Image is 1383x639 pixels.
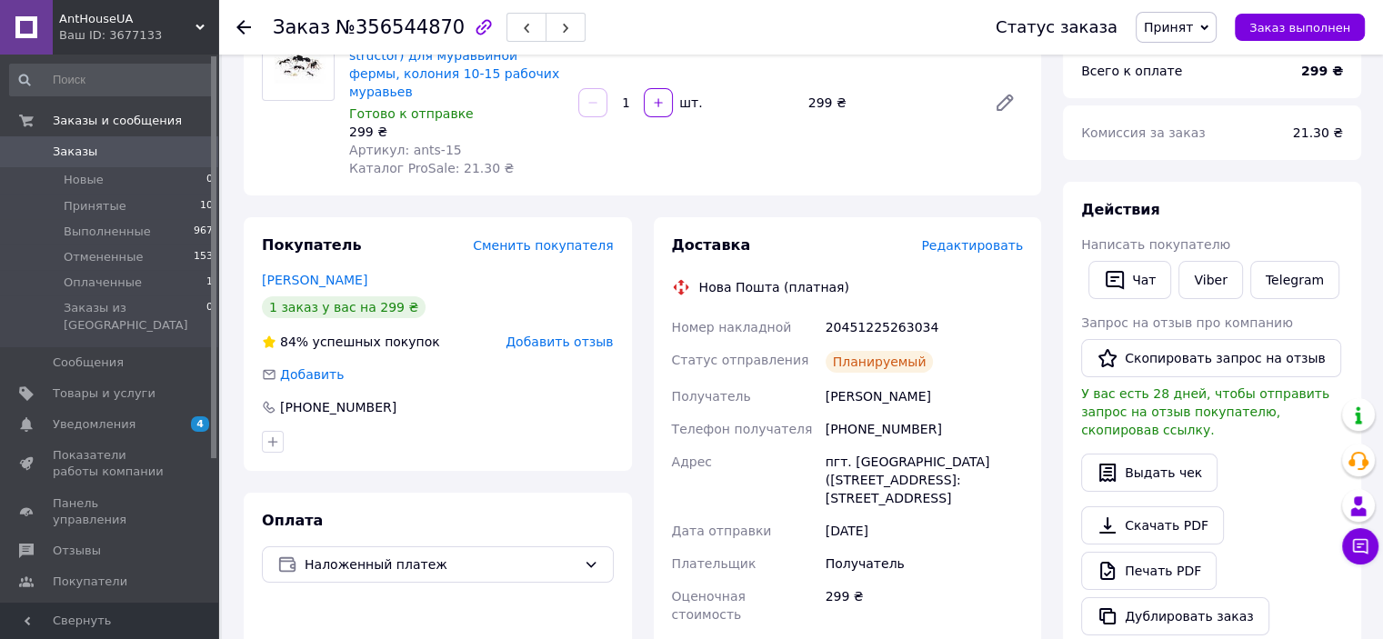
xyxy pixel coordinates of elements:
span: Товары и услуги [53,385,155,402]
span: Сообщения [53,354,124,371]
button: Выдать чек [1081,454,1218,492]
span: 21.30 ₴ [1293,125,1343,140]
div: [DATE] [822,514,1027,547]
img: Муравьи жнецы (messor structor) для муравьиной фермы, колония 10-15 рабочих муравьев [263,46,334,84]
span: Оплаченные [64,275,142,291]
div: [PERSON_NAME] [822,380,1027,413]
button: Скопировать запрос на отзыв [1081,339,1341,377]
span: Добавить [280,367,344,382]
span: Принятые [64,198,126,215]
span: Готово к отправке [349,106,474,121]
span: Действия [1081,201,1160,218]
span: Принят [1144,20,1193,35]
span: 967 [194,224,213,240]
span: Отзывы [53,543,101,559]
span: У вас есть 28 дней, чтобы отправить запрос на отзыв покупателю, скопировав ссылку. [1081,386,1329,437]
div: Вернуться назад [236,18,251,36]
b: 299 ₴ [1301,64,1343,78]
span: Артикул: ants-15 [349,143,462,157]
span: Запрос на отзыв про компанию [1081,315,1293,330]
span: Написать покупателю [1081,237,1230,252]
span: 84% [280,334,308,349]
span: 1 [206,275,213,291]
span: 10 [200,198,213,215]
div: [PHONE_NUMBER] [278,398,398,416]
span: Отмененные [64,249,143,265]
a: Редактировать [987,85,1023,121]
span: Статус отправления [672,353,809,367]
a: Муравьи жнецы (messor structor) для муравьиной фермы, колония 10-15 рабочих муравьев [349,30,559,99]
span: Покупатель [262,236,361,254]
span: 0 [206,300,213,333]
span: Наложенный платеж [305,554,576,574]
span: Дата отправки [672,524,772,538]
span: 153 [194,249,213,265]
div: пгт. [GEOGRAPHIC_DATA] ([STREET_ADDRESS]: [STREET_ADDRESS] [822,445,1027,514]
div: шт. [675,94,704,112]
span: Адрес [672,454,712,469]
button: Чат с покупателем [1342,528,1378,564]
a: Печать PDF [1081,552,1217,590]
span: Заказы и сообщения [53,113,182,129]
span: Заказы из [GEOGRAPHIC_DATA] [64,300,206,333]
button: Чат [1088,261,1171,299]
span: Оплата [262,512,323,529]
span: Комиссия за заказ [1081,125,1206,140]
span: Заказ [273,16,330,38]
span: Доставка [672,236,751,254]
span: Номер накладной [672,320,792,334]
span: Каталог ProSale: 21.30 ₴ [349,161,514,175]
span: Заказы [53,144,97,160]
span: №356544870 [336,16,465,38]
div: успешных покупок [262,333,440,351]
input: Поиск [9,64,215,96]
div: Планируемый [826,351,934,373]
div: Нова Пошта (платная) [695,278,854,296]
a: Viber [1178,261,1242,299]
span: Новые [64,172,104,188]
span: Сменить покупателя [473,238,613,253]
span: 4 [191,416,209,432]
span: Уведомления [53,416,135,433]
div: Получатель [822,547,1027,580]
span: Панель управления [53,495,168,528]
span: Заказ выполнен [1249,21,1350,35]
span: AntHouseUA [59,11,195,27]
span: Редактировать [921,238,1023,253]
button: Заказ выполнен [1235,14,1365,41]
span: Покупатели [53,574,127,590]
div: 299 ₴ [801,90,979,115]
div: [PHONE_NUMBER] [822,413,1027,445]
button: Дублировать заказ [1081,597,1269,635]
span: Оценочная стоимость [672,589,746,622]
div: 299 ₴ [349,123,564,141]
div: 299 ₴ [822,580,1027,631]
span: 0 [206,172,213,188]
div: 20451225263034 [822,311,1027,344]
a: Telegram [1250,261,1339,299]
a: Скачать PDF [1081,506,1224,544]
span: Телефон получателя [672,422,813,436]
span: Всего к оплате [1081,64,1182,78]
span: Добавить отзыв [506,334,613,349]
span: Получатель [672,389,751,404]
span: Плательщик [672,556,757,571]
div: 1 заказ у вас на 299 ₴ [262,296,426,318]
div: Ваш ID: 3677133 [59,27,218,44]
div: Статус заказа [996,18,1117,36]
span: Выполненные [64,224,151,240]
span: Показатели работы компании [53,447,168,480]
a: [PERSON_NAME] [262,273,367,287]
